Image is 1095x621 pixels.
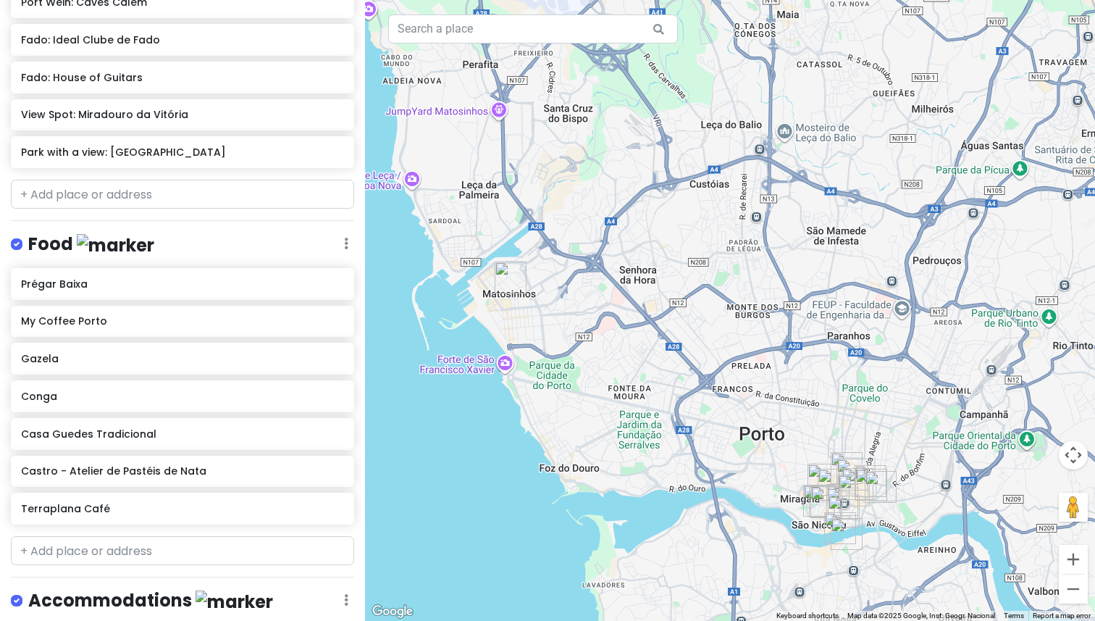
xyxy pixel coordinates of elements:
h4: Food [28,233,154,257]
img: Google [369,602,416,621]
button: Keyboard shortcuts [776,611,839,621]
div: View Spot: Miradouro da Vitória [803,485,835,517]
h6: Casa Guedes Tradicional [21,428,343,441]
a: Open this area in Google Maps (opens a new window) [369,602,416,621]
div: R. de Santo Ildefonso 198 [855,465,886,497]
button: Zoom out [1059,575,1088,604]
div: Fado: Ideal Clube de Fado [836,459,868,491]
img: marker [196,591,273,613]
h6: Fado: House of Guitars [21,71,343,84]
div: Ribeira [826,484,858,516]
input: + Add place or address [11,180,354,209]
h4: Accommodations [28,589,273,613]
div: Fado: House of Guitars [826,488,858,520]
div: Park with a view: Jardim do Morro [831,518,863,550]
button: Map camera controls [1059,441,1088,470]
div: Terraplana Café [865,471,897,503]
span: Map data ©2025 Google, Inst. Geogr. Nacional [847,612,995,620]
div: Livraria Lello [807,464,839,496]
img: marker [77,234,154,257]
div: My Coffee Porto [828,496,860,528]
h6: Castro - Atelier de Pastéis de Nata [21,464,343,478]
div: Church of Saint Ildefonso [842,468,873,500]
h6: Fado: Ideal Clube de Fado [21,33,343,46]
div: Castro - Atelier de Pastéis de Nata [810,486,842,518]
button: Zoom in [1059,545,1088,574]
input: + Add place or address [11,536,354,565]
h6: View Spot: Miradouro da Vitória [21,108,343,121]
div: Concerve store: COMUR ...A Conserveira de Portugal. [818,469,849,501]
h6: Park with a view: [GEOGRAPHIC_DATA] [21,146,343,159]
button: Drag Pegman onto the map to open Street View [1059,493,1088,522]
a: Terms [1004,612,1024,620]
div: Gazela [838,475,870,507]
a: Report a map error [1033,612,1091,620]
h6: Prégar Baixa [21,278,343,291]
div: Port Wein: Caves Cálem [824,512,856,544]
div: Casa Guedes Tradicional [855,469,887,501]
input: Search a place [388,14,678,43]
div: Matosinhos [495,262,526,293]
h6: My Coffee Porto [21,314,343,328]
div: Prégar Baixa [809,485,841,517]
h6: Conga [21,390,343,403]
h6: Gazela [21,352,343,365]
div: Conga [831,452,863,484]
h6: Terraplana Café [21,502,343,515]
